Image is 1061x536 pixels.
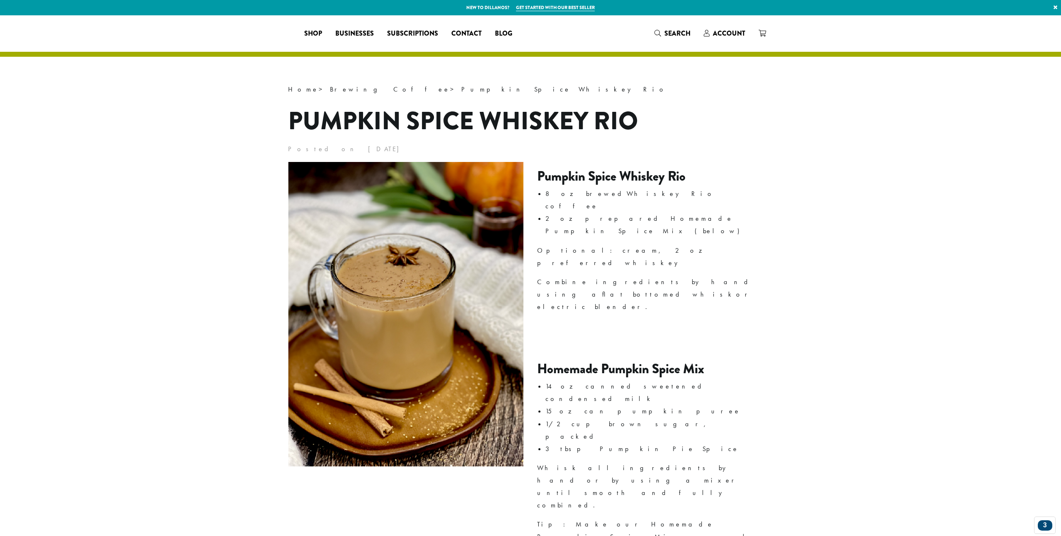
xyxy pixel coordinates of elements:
p: Combine ingredients by hand using a or electric blender. [537,276,773,313]
span: Search [664,29,690,38]
h3: Pumpkin Spice Whiskey Rio [537,169,773,184]
a: Get started with our best seller [516,4,595,11]
span: Pumpkin Spice Whiskey Rio [461,85,668,94]
span: Subscriptions [387,29,438,39]
li: 3 tbsp Pumpkin Pie Spice [545,443,773,455]
span: Businesses [335,29,374,39]
a: Whiskey Rio coffee [545,189,716,210]
a: Shop [298,27,329,40]
span: Contact [451,29,482,39]
li: 8 oz brewed [545,188,773,212]
li: 14 oz canned sweetened condensed milk [545,380,773,405]
span: Shop [304,29,322,39]
h1: Pumpkin Spice Whiskey Rio [288,102,773,140]
p: Whisk all ingredients by hand or by using a mixer until smooth and fully combined. [537,462,773,512]
a: Search [648,27,697,40]
a: flat bottomed whisk [602,290,736,299]
span: Account [713,29,745,38]
li: 1/2 cup brown sugar, packed [545,418,773,443]
span: Blog [495,29,512,39]
p: Optional: cream, 2 oz preferred whiskey [537,244,773,269]
li: 15 oz can pumpkin puree [545,405,773,418]
li: 2 oz prepared Homemade Pumpkin Spice Mix (below) [545,212,773,237]
img: Pumpkin Spice Whiskey Rio by DCR Coffee [288,162,524,466]
p: Posted on [DATE] [288,143,773,155]
span: > > [288,85,668,94]
a: Home [288,85,319,94]
a: Brewing Coffee [330,85,450,94]
h3: Homemade Pumpkin Spice Mix [537,361,773,377]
